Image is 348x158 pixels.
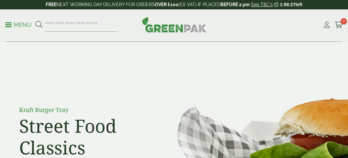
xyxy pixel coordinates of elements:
[280,2,295,7] span: 1:58:27
[5,21,31,28] a: Menu
[323,22,331,28] i: My Account
[142,17,206,32] img: GreenPak Supplies
[19,106,165,114] p: Kraft Burger Tray
[335,20,343,30] a: 0
[221,2,250,7] strong: BEFORE 2 pm
[155,2,178,7] strong: OVER £100
[295,2,302,7] span: left
[335,22,343,28] i: Cart
[5,21,31,29] p: Menu
[46,2,56,7] strong: FREE
[341,18,347,25] span: 0
[251,2,273,7] a: See T&C's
